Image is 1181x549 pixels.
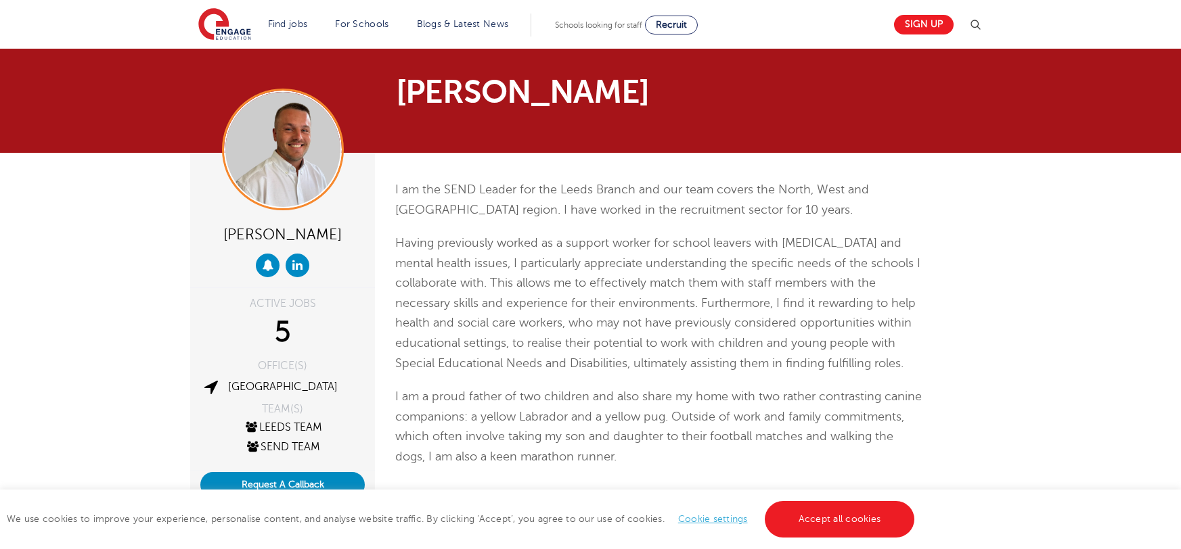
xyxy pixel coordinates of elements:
h1: [PERSON_NAME] [396,76,717,108]
a: SEND Team [245,441,320,453]
p: I am a proud father of two children and also share my home with two rather contrasting canine com... [395,387,922,467]
span: We use cookies to improve your experience, personalise content, and analyse website traffic. By c... [7,514,918,524]
h2: Latest Positions [395,487,922,510]
a: [GEOGRAPHIC_DATA] [228,381,338,393]
a: For Schools [335,19,388,29]
div: [PERSON_NAME] [200,220,365,247]
a: Cookie settings [678,514,748,524]
a: Blogs & Latest News [417,19,509,29]
a: Sign up [894,15,954,34]
div: OFFICE(S) [200,360,365,371]
img: Engage Education [198,8,251,42]
button: Request A Callback [200,472,365,498]
a: Find jobs [268,19,308,29]
a: Accept all cookies [765,501,915,538]
span: Schools looking for staff [555,20,642,30]
div: ACTIVE JOBS [200,298,365,309]
a: Leeds Team [244,421,322,433]
span: Recruit [656,20,687,30]
div: 5 [200,316,365,350]
p: I am the SEND Leader for the Leeds Branch and our team covers the North, West and [GEOGRAPHIC_DAT... [395,180,922,220]
a: Recruit [645,16,698,34]
div: TEAM(S) [200,404,365,414]
p: Having previously worked as a support worker for school leavers with [MEDICAL_DATA] and mental he... [395,233,922,373]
